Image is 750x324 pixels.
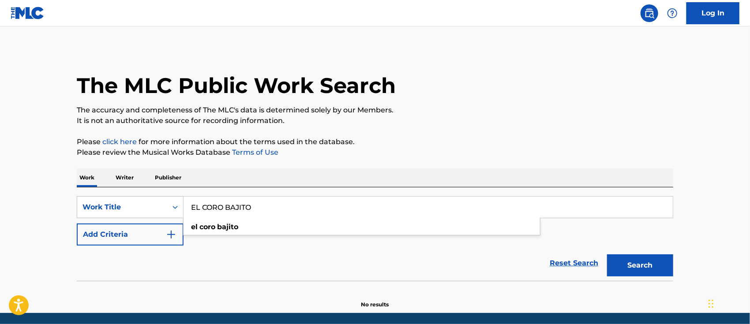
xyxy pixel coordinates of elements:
strong: bajito [217,223,238,231]
h1: The MLC Public Work Search [77,72,396,99]
img: help [667,8,678,19]
div: Help [664,4,681,22]
p: Writer [113,168,136,187]
div: Arrastrar [709,290,714,317]
a: Public Search [641,4,658,22]
strong: el [191,223,198,231]
img: search [644,8,655,19]
p: No results [361,290,389,309]
p: Please for more information about the terms used in the database. [77,137,673,147]
button: Add Criteria [77,223,184,246]
div: Widget de chat [706,282,750,324]
p: Please review the Musical Works Database [77,147,673,158]
p: It is not an authoritative source for recording information. [77,115,673,126]
strong: coro [199,223,215,231]
button: Search [607,254,673,276]
iframe: Chat Widget [706,282,750,324]
a: Reset Search [545,253,603,273]
a: click here [102,138,137,146]
p: Work [77,168,97,187]
a: Terms of Use [230,148,278,156]
img: 9d2ae6d4665cec9f34b9.svg [166,229,176,240]
form: Search Form [77,196,673,281]
div: Work Title [82,202,162,212]
p: Publisher [152,168,184,187]
img: MLC Logo [11,7,45,19]
a: Log In [686,2,739,24]
p: The accuracy and completeness of The MLC's data is determined solely by our Members. [77,105,673,115]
